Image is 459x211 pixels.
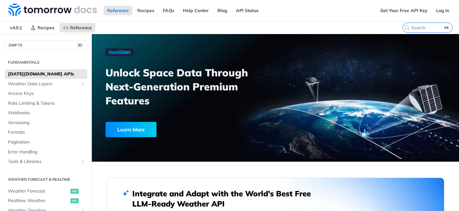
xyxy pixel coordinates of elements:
a: Tools & LibrariesShow subpages for Tools & Libraries [5,157,87,166]
a: Error Handling [5,147,87,157]
span: Weather Forecast [8,188,69,194]
a: Reference [104,6,132,15]
span: Tools & Libraries [8,158,79,165]
h3: Unlock Space Data Through Next-Generation Premium Features [106,66,282,108]
span: v4.0.1 [6,23,25,32]
div: Learn More [106,122,157,137]
a: Recipes [134,6,158,15]
a: Pagination [5,137,87,147]
img: Tomorrow.io Weather API Docs [8,4,97,16]
img: NextGen [106,48,134,56]
button: Show subpages for Weather Data Layers [80,81,85,87]
span: Versioning [8,120,85,126]
span: Realtime Weather [8,198,69,204]
a: Realtime Weatherget [5,196,87,206]
a: Help Center [179,6,212,15]
button: JUMP TO⌘/ [5,40,87,50]
a: Recipes [27,23,58,32]
span: Reference [70,25,92,31]
span: get [70,189,79,194]
span: ⌘/ [76,43,84,48]
span: Rate Limiting & Tokens [8,100,85,107]
a: Log In [433,6,453,15]
kbd: ⌘K [443,25,451,31]
span: Weather Data Layers [8,81,79,87]
span: Access Keys [8,90,85,97]
span: [DATE][DOMAIN_NAME] APIs [8,71,85,77]
span: Error Handling [8,149,85,155]
a: Learn More [106,122,247,137]
svg: Search [404,25,410,30]
h2: Weather Forecast & realtime [5,177,87,182]
span: Webhooks [8,110,85,116]
h2: Fundamentals [5,60,87,65]
span: Formats [8,129,85,136]
a: Access Keys [5,89,87,98]
span: get [70,198,79,203]
a: Get Your Free API Key [377,6,431,15]
a: Reference [60,23,95,32]
a: [DATE][DOMAIN_NAME] APIs [5,69,87,79]
h2: Integrate and Adapt with the World’s Best Free LLM-Ready Weather API [132,188,320,209]
a: Weather Forecastget [5,186,87,196]
a: Rate Limiting & Tokens [5,99,87,108]
a: Formats [5,128,87,137]
a: Blog [214,6,231,15]
a: Webhooks [5,108,87,118]
a: Versioning [5,118,87,128]
span: Pagination [8,139,85,145]
a: FAQs [159,6,178,15]
button: Show subpages for Tools & Libraries [80,159,85,164]
span: Recipes [38,25,55,31]
a: Weather Data LayersShow subpages for Weather Data Layers [5,79,87,89]
a: API Status [232,6,262,15]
